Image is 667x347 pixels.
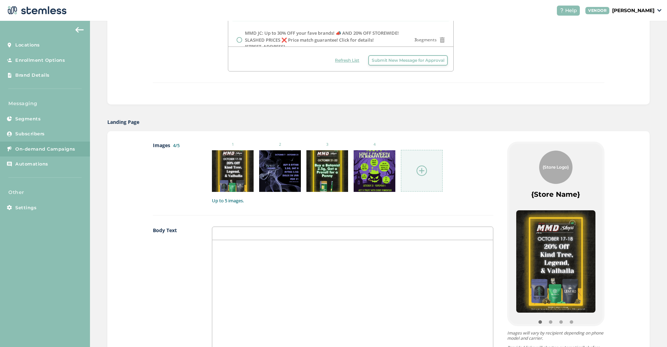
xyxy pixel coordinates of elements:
button: Refresh List [331,55,363,66]
img: icon-circle-plus-45441306.svg [417,166,427,176]
img: gDMAHnjRMhTuAAAAABJRU5ErkJggg== [516,210,595,313]
button: Item 3 [566,317,577,327]
strong: 3 [414,37,417,43]
span: On-demand Campaigns [15,146,75,153]
span: Subscribers [15,130,45,137]
label: MMD JC: Up to 30% OFF your fave brands! 📣 AND 20% OFF STOREWIDE! SLASHED PRICES ❌ Price match gua... [245,30,414,50]
button: Item 1 [545,317,556,327]
span: Settings [15,204,36,211]
img: icon-help-white-03924b79.svg [560,8,564,12]
span: Help [565,7,577,14]
img: wD+54Bg8uCZ6YAAAAASUVORK5CYII= [259,150,301,192]
span: Enrollment Options [15,57,65,64]
img: fuUfpn3j0kgTAF5N+riT4zB2z+YJTwpEEAD5fTfCZO4YkIAkAagJqApKAJAC+pnVZbumF93RMUb7SKyQBAIAkAACQBAAAkgAA... [354,150,395,192]
div: VENDOR [585,7,609,14]
button: Item 0 [535,317,545,327]
label: Landing Page [107,118,139,126]
span: Locations [15,42,40,49]
small: 1 [212,142,254,147]
span: Submit New Message for Approval [372,57,444,64]
label: {Store Name} [531,189,580,199]
span: segments [414,37,437,43]
img: gDMAHnjRMhTuAAAAABJRU5ErkJggg== [212,150,254,192]
iframe: Chat Widget [632,314,667,347]
img: icon_down-arrow-small-66adaf34.svg [657,9,661,12]
small: 4 [354,142,395,147]
p: [PERSON_NAME] [612,7,654,14]
img: icon-arrow-back-accent-c549486e.svg [75,27,84,33]
p: Images will vary by recipient depending on phone model and carrier. [507,330,604,341]
span: Refresh List [335,57,359,64]
span: Brand Details [15,72,50,79]
label: 4/5 [173,142,180,149]
span: {Store Logo} [543,164,569,170]
img: logo-dark-0685b13c.svg [6,3,67,17]
label: Images [153,142,198,204]
button: Item 2 [556,317,566,327]
span: Automations [15,161,48,168]
small: 2 [259,142,301,147]
small: 3 [306,142,348,147]
img: 1D9HzJkO129OmAAAAAElFTkSuQmCC [306,150,348,192]
button: Submit New Message for Approval [368,55,448,66]
span: Segments [15,116,41,122]
label: Up to 5 images. [212,197,493,204]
